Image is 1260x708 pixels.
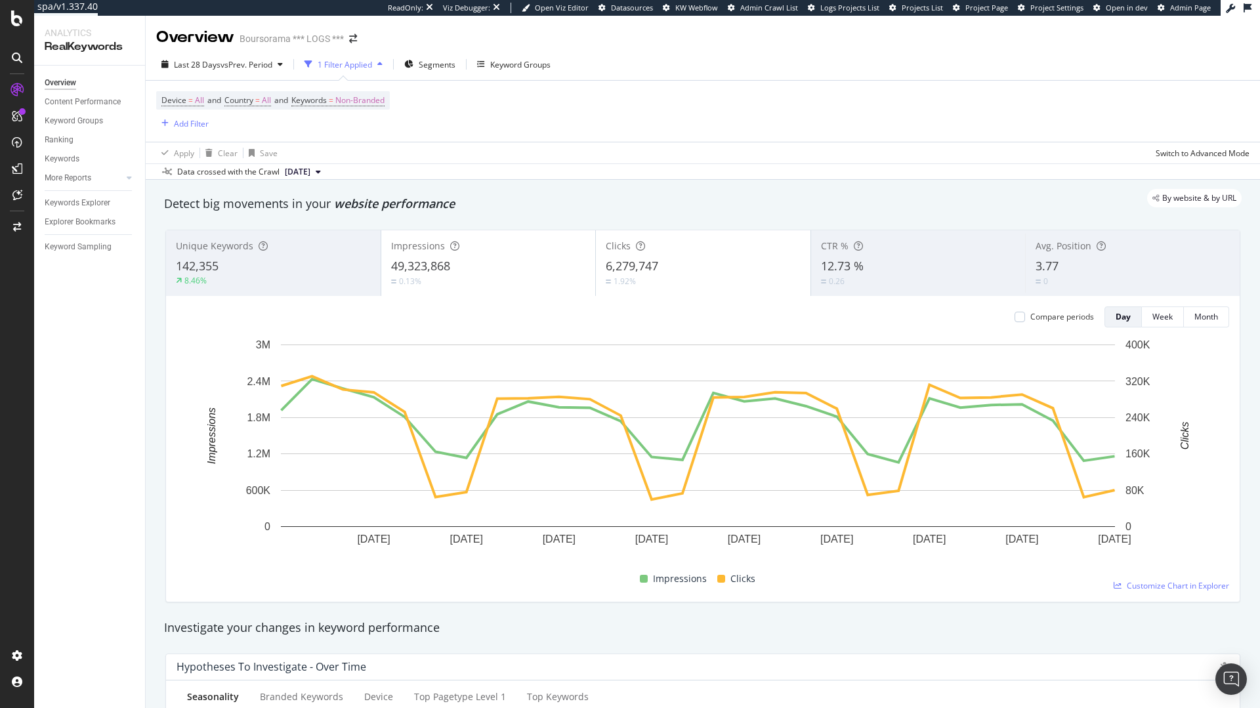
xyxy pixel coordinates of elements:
button: Segments [399,54,461,75]
div: Hypotheses to Investigate - Over Time [177,660,366,673]
a: Admin Page [1158,3,1211,13]
span: Admin Page [1170,3,1211,12]
text: [DATE] [357,533,390,545]
a: Content Performance [45,95,136,109]
span: 2025 Aug. 8th [285,166,310,178]
div: Week [1152,311,1173,322]
span: Projects List [902,3,943,12]
span: Project Settings [1030,3,1083,12]
img: Equal [391,280,396,283]
img: Equal [821,280,826,283]
text: 80K [1125,485,1144,496]
text: 0 [264,521,270,532]
span: CTR % [821,239,849,252]
span: and [207,94,221,106]
span: Keywords [291,94,327,106]
text: 0 [1125,521,1131,532]
a: Explorer Bookmarks [45,215,136,229]
text: 160K [1125,448,1150,459]
text: 240K [1125,412,1150,423]
a: Datasources [598,3,653,13]
text: [DATE] [450,533,483,545]
div: ReadOnly: [388,3,423,13]
div: Ranking [45,133,73,147]
img: Equal [606,280,611,283]
a: Overview [45,76,136,90]
span: Admin Crawl List [740,3,798,12]
div: Top Keywords [527,690,589,703]
span: Customize Chart in Explorer [1127,580,1229,591]
div: Apply [174,148,194,159]
span: Datasources [611,3,653,12]
span: 142,355 [176,258,219,274]
button: Save [243,142,278,163]
span: and [274,94,288,106]
a: Logs Projects List [808,3,879,13]
a: Project Settings [1018,3,1083,13]
div: Compare periods [1030,311,1094,322]
a: Keywords [45,152,136,166]
div: 0.13% [399,276,421,287]
text: [DATE] [728,533,761,545]
span: All [195,91,204,110]
text: Impressions [206,407,217,464]
span: Unique Keywords [176,239,253,252]
span: Clicks [730,571,755,587]
div: Clear [218,148,238,159]
a: Customize Chart in Explorer [1114,580,1229,591]
button: Switch to Advanced Mode [1150,142,1249,163]
a: Admin Crawl List [728,3,798,13]
div: arrow-right-arrow-left [349,34,357,43]
div: Top pagetype Level 1 [414,690,506,703]
div: 0 [1043,276,1048,287]
div: Data crossed with the Crawl [177,166,280,178]
div: A chart. [177,338,1219,566]
div: Open Intercom Messenger [1215,663,1247,695]
span: By website & by URL [1162,194,1236,202]
button: [DATE] [280,164,326,180]
span: 3.77 [1036,258,1059,274]
div: Save [260,148,278,159]
div: Overview [45,76,76,90]
span: = [188,94,193,106]
text: 400K [1125,339,1150,350]
text: [DATE] [820,533,853,545]
span: Logs Projects List [820,3,879,12]
div: Branded Keywords [260,690,343,703]
span: Avg. Position [1036,239,1091,252]
span: Segments [419,59,455,70]
div: Explorer Bookmarks [45,215,115,229]
div: 8.46% [184,275,207,286]
button: Month [1184,306,1229,327]
text: 2.4M [247,375,270,386]
text: [DATE] [1005,533,1038,545]
span: All [262,91,271,110]
span: KW Webflow [675,3,718,12]
span: Open in dev [1106,3,1148,12]
button: Clear [200,142,238,163]
div: More Reports [45,171,91,185]
span: Open Viz Editor [535,3,589,12]
div: Add Filter [174,118,209,129]
div: Device [364,690,393,703]
a: Project Page [953,3,1008,13]
text: [DATE] [635,533,668,545]
text: Clicks [1179,422,1190,450]
div: Month [1194,311,1218,322]
div: Content Performance [45,95,121,109]
span: Last 28 Days [174,59,220,70]
img: Equal [1036,280,1041,283]
a: Ranking [45,133,136,147]
div: Keywords Explorer [45,196,110,210]
div: Keyword Groups [490,59,551,70]
a: Keywords Explorer [45,196,136,210]
span: Project Page [965,3,1008,12]
span: Non-Branded [335,91,385,110]
text: [DATE] [913,533,946,545]
text: 1.2M [247,448,270,459]
button: 1 Filter Applied [299,54,388,75]
div: RealKeywords [45,39,135,54]
a: KW Webflow [663,3,718,13]
div: Analytics [45,26,135,39]
a: Open in dev [1093,3,1148,13]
